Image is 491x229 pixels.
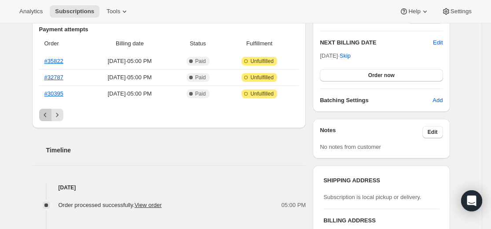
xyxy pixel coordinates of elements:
button: Help [394,5,434,18]
span: No notes from customer [320,144,381,150]
span: Skip [340,52,351,60]
span: Paid [195,58,206,65]
h2: Timeline [46,146,306,155]
button: Previous [39,109,51,121]
span: [DATE] · 05:00 PM [89,89,170,98]
span: Subscription is local pickup or delivery. [323,194,421,200]
span: Help [408,8,420,15]
span: Edit [428,129,438,136]
button: Add [427,93,448,107]
span: [DATE] · 05:00 PM [89,73,170,82]
span: Fulfillment [225,39,293,48]
h3: SHIPPING ADDRESS [323,176,439,185]
a: View order [135,202,162,208]
span: Paid [195,74,206,81]
a: #30395 [44,90,63,97]
span: Billing date [89,39,170,48]
span: [DATE] · [320,52,351,59]
span: Order now [368,72,395,79]
span: Settings [451,8,472,15]
h6: Batching Settings [320,96,432,105]
h2: NEXT BILLING DATE [320,38,433,47]
button: Edit [433,38,443,47]
span: 05:00 PM [282,201,306,210]
button: Analytics [14,5,48,18]
span: Subscriptions [55,8,94,15]
div: Open Intercom Messenger [461,190,482,211]
span: [DATE] · 05:00 PM [89,57,170,66]
nav: Pagination [39,109,299,121]
span: Order processed successfully. [59,202,162,208]
h3: Notes [320,126,422,138]
span: Add [432,96,443,105]
h2: Payment attempts [39,25,299,34]
span: Unfulfilled [250,90,274,97]
h4: [DATE] [32,183,306,192]
span: Tools [106,8,120,15]
th: Order [39,34,87,53]
span: Status [176,39,220,48]
button: Tools [101,5,134,18]
a: #32787 [44,74,63,81]
a: #35822 [44,58,63,64]
button: Order now [320,69,443,81]
button: Next [51,109,63,121]
button: Subscriptions [50,5,99,18]
span: Paid [195,90,206,97]
button: Skip [334,49,356,63]
button: Settings [436,5,477,18]
span: Analytics [19,8,43,15]
span: Unfulfilled [250,58,274,65]
h3: BILLING ADDRESS [323,216,439,225]
button: Edit [422,126,443,138]
span: Unfulfilled [250,74,274,81]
